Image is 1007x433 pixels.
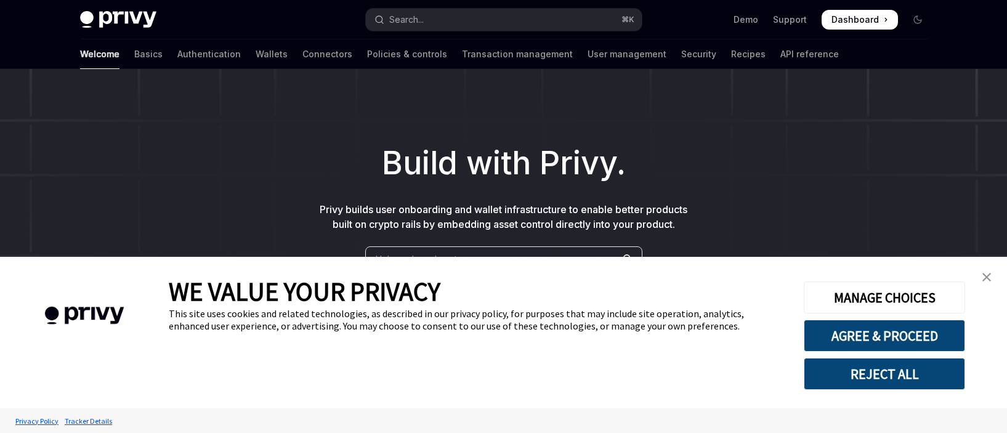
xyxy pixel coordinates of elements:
a: Transaction management [462,39,573,69]
span: Dashboard [831,14,879,26]
a: close banner [974,265,999,289]
button: AGREE & PROCEED [804,320,965,352]
a: Tracker Details [62,410,115,432]
span: WE VALUE YOUR PRIVACY [169,275,440,307]
img: company logo [18,289,150,342]
span: ⌘ K [621,15,634,25]
span: Privy builds user onboarding and wallet infrastructure to enable better products built on crypto ... [320,203,687,230]
a: Recipes [731,39,766,69]
a: Policies & controls [367,39,447,69]
a: Wallets [256,39,288,69]
span: Help me learn how to… [376,253,469,265]
a: Connectors [302,39,352,69]
a: Demo [734,14,758,26]
div: Search... [389,12,424,27]
div: This site uses cookies and related technologies, as described in our privacy policy, for purposes... [169,307,785,332]
h1: Build with Privy. [20,139,987,187]
a: Security [681,39,716,69]
button: REJECT ALL [804,358,965,390]
a: Support [773,14,807,26]
a: Dashboard [822,10,898,30]
a: User management [588,39,666,69]
a: Welcome [80,39,119,69]
img: close banner [982,273,991,281]
button: Open search [366,9,642,31]
a: API reference [780,39,839,69]
img: dark logo [80,11,156,28]
a: Authentication [177,39,241,69]
a: Basics [134,39,163,69]
a: Privacy Policy [12,410,62,432]
button: MANAGE CHOICES [804,281,965,314]
button: Toggle dark mode [908,10,928,30]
